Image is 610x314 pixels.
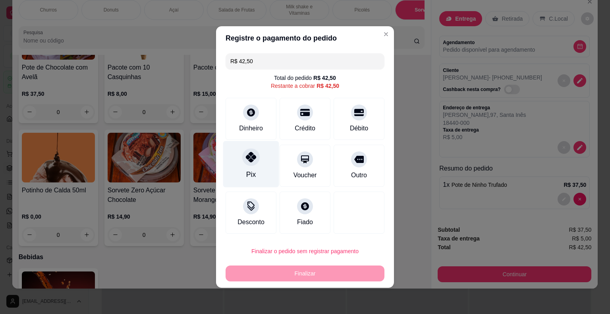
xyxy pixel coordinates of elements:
[313,74,336,82] div: R$ 42,50
[230,53,380,69] input: Ex.: hambúrguer de cordeiro
[274,74,336,82] div: Total do pedido
[297,217,313,227] div: Fiado
[226,243,384,259] button: Finalizar o pedido sem registrar pagamento
[317,82,339,90] div: R$ 42,50
[216,26,394,50] header: Registre o pagamento do pedido
[246,169,256,180] div: Pix
[295,124,315,133] div: Crédito
[293,171,317,180] div: Voucher
[351,171,367,180] div: Outro
[271,82,339,90] div: Restante a cobrar
[380,28,392,41] button: Close
[239,124,263,133] div: Dinheiro
[237,217,264,227] div: Desconto
[350,124,368,133] div: Débito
